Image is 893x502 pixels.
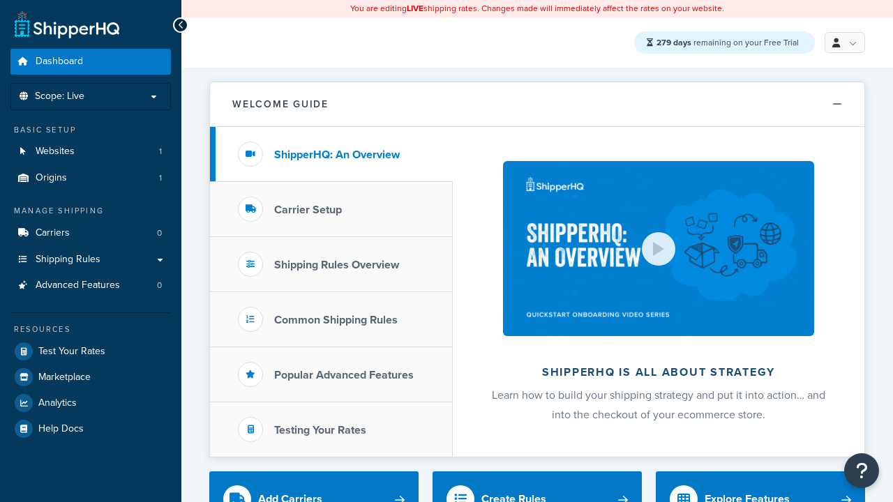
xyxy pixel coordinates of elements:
[157,227,162,239] span: 0
[274,204,342,216] h3: Carrier Setup
[10,139,171,165] a: Websites1
[274,424,366,436] h3: Testing Your Rates
[38,397,77,409] span: Analytics
[656,36,691,49] strong: 279 days
[36,146,75,158] span: Websites
[10,220,171,246] li: Carriers
[232,99,329,109] h2: Welcome Guide
[36,227,70,239] span: Carriers
[159,146,162,158] span: 1
[10,273,171,298] a: Advanced Features0
[157,280,162,291] span: 0
[36,172,67,184] span: Origins
[159,172,162,184] span: 1
[274,314,398,326] h3: Common Shipping Rules
[503,161,814,336] img: ShipperHQ is all about strategy
[36,56,83,68] span: Dashboard
[10,124,171,136] div: Basic Setup
[844,453,879,488] button: Open Resource Center
[38,423,84,435] span: Help Docs
[274,369,414,381] h3: Popular Advanced Features
[10,390,171,416] a: Analytics
[490,366,827,379] h2: ShipperHQ is all about strategy
[38,372,91,383] span: Marketplace
[10,49,171,75] a: Dashboard
[10,247,171,273] a: Shipping Rules
[274,259,399,271] h3: Shipping Rules Overview
[36,254,100,266] span: Shipping Rules
[10,273,171,298] li: Advanced Features
[10,220,171,246] a: Carriers0
[10,139,171,165] li: Websites
[210,82,864,127] button: Welcome Guide
[10,339,171,364] a: Test Your Rates
[36,280,120,291] span: Advanced Features
[10,165,171,191] a: Origins1
[274,149,400,161] h3: ShipperHQ: An Overview
[492,387,825,423] span: Learn how to build your shipping strategy and put it into action… and into the checkout of your e...
[10,365,171,390] a: Marketplace
[10,205,171,217] div: Manage Shipping
[35,91,84,102] span: Scope: Live
[38,346,105,358] span: Test Your Rates
[407,2,423,15] b: LIVE
[10,165,171,191] li: Origins
[656,36,799,49] span: remaining on your Free Trial
[10,416,171,441] a: Help Docs
[10,324,171,335] div: Resources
